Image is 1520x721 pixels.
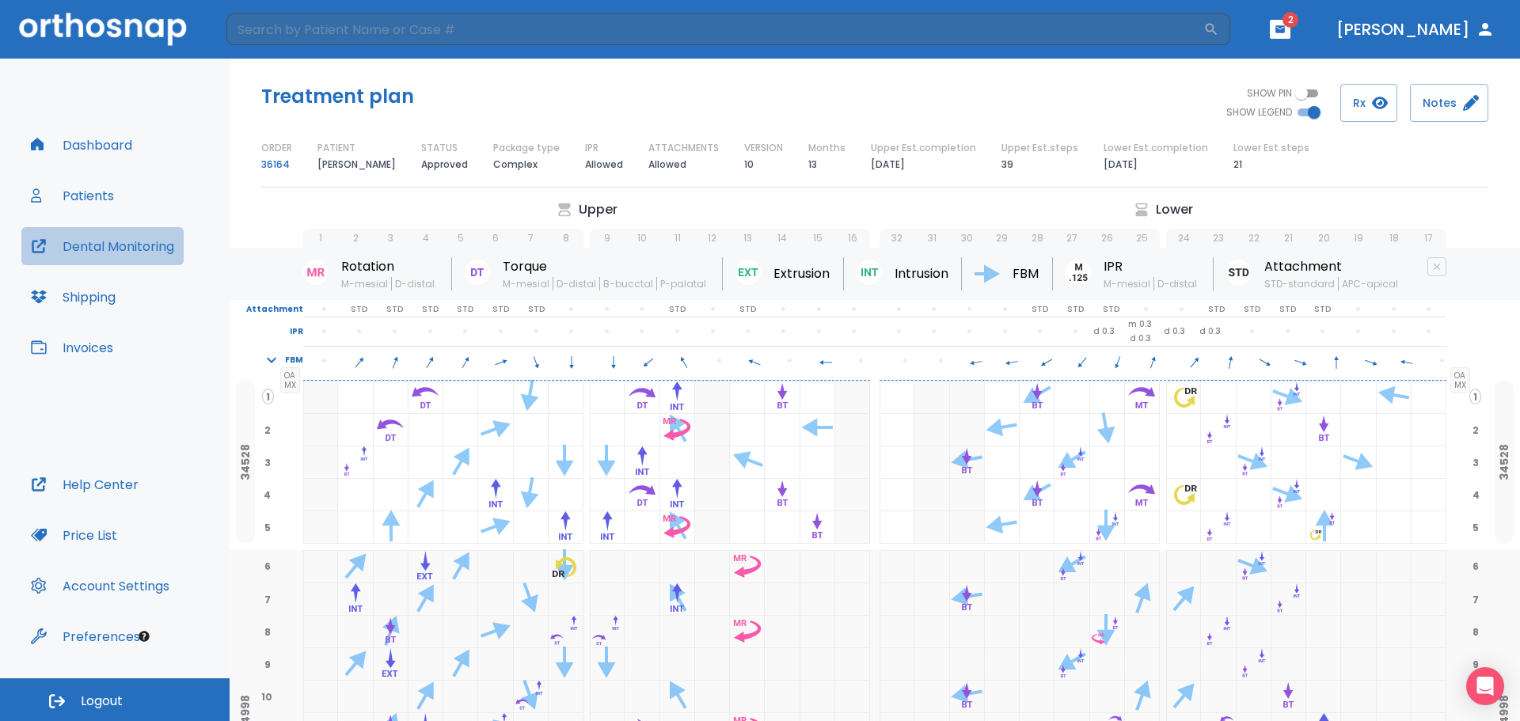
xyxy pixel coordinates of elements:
p: STD [528,302,545,317]
div: extracted [835,616,870,648]
p: 21 [1233,155,1242,174]
span: SHOW PIN [1247,86,1292,101]
p: IPR [585,141,598,155]
p: Rotation [341,257,438,276]
p: 3 [388,231,393,245]
span: 2 [1282,12,1298,28]
div: extracted [303,446,338,479]
div: extracted [914,381,949,414]
span: 6 [261,559,274,573]
div: extracted [303,381,338,414]
span: B-bucctal [599,277,656,290]
p: ATTACHMENTS [648,141,719,155]
p: STD [669,302,686,317]
p: IPR [1104,257,1200,276]
p: 12 [708,231,716,245]
div: extracted [950,681,985,713]
span: 8 [1469,624,1482,639]
span: D-distal [391,277,438,290]
div: extracted [303,551,338,583]
a: 36164 [261,155,290,174]
p: STD [1279,302,1296,317]
p: Attachment [1264,257,1401,276]
p: 32 [891,231,902,245]
div: extracted [950,446,985,479]
button: Notes [1410,84,1488,122]
span: 200° [1100,354,1135,368]
button: Dashboard [21,126,142,164]
button: Price List [21,516,127,554]
div: extracted [695,414,730,446]
p: STD [351,302,367,317]
div: extracted [914,446,949,479]
p: Lower Est.steps [1233,141,1309,155]
div: extracted [303,583,338,616]
span: D-distal [553,277,599,290]
div: extracted [695,446,730,479]
span: 2 [1469,423,1482,437]
span: 180° [554,354,590,368]
div: extracted [303,648,338,681]
span: 7 [1469,592,1482,606]
span: 30° [412,354,448,368]
p: STD [386,302,403,317]
span: OA MX [1450,367,1470,393]
p: FBM [1013,264,1039,283]
p: 29 [996,231,1008,245]
div: extracted [835,583,870,616]
p: 11 [674,231,681,245]
span: Logout [81,693,123,710]
a: Invoices [21,328,123,366]
span: 10 [258,689,275,704]
p: 5 [458,231,464,245]
p: Extrusion [773,264,830,283]
span: 160° [519,354,554,368]
button: [PERSON_NAME] [1330,15,1501,44]
span: 110° [1283,354,1319,368]
p: Allowed [585,155,623,174]
p: 17 [1424,231,1433,245]
button: Dental Monitoring [21,227,184,265]
h5: Treatment plan [261,84,414,109]
span: 220° [1065,354,1100,368]
p: 9 [604,231,610,245]
p: [DATE] [1104,155,1138,174]
p: 16 [848,231,857,245]
span: 260° [994,354,1029,368]
span: 7 [261,592,274,606]
p: STD [492,302,509,317]
div: extracted [303,681,338,713]
div: extracted [950,511,985,544]
span: 230° [631,354,667,368]
div: extracted [914,648,949,681]
span: 40° [342,354,378,368]
p: Upper Est.steps [1001,141,1078,155]
span: 110° [1354,354,1389,368]
p: Upper [579,200,617,219]
p: STD [1208,302,1225,317]
div: Tooltip anchor [137,629,151,643]
p: Intrusion [895,264,948,283]
button: Preferences [21,617,150,655]
p: 13 [808,155,817,174]
div: extracted [914,681,949,713]
p: d 0.3 [1164,324,1185,339]
p: Allowed [648,155,686,174]
button: Shipping [21,278,125,316]
span: 5 [1469,520,1482,534]
p: d 0.3 [1199,324,1221,339]
div: extracted [303,616,338,648]
p: 34528 [1498,444,1510,480]
a: Help Center [21,465,148,503]
p: VERSION [744,141,783,155]
div: extracted [835,511,870,544]
p: Package type [493,141,560,155]
p: 7 [528,231,534,245]
p: [DATE] [871,155,905,174]
p: 4 [423,231,429,245]
p: Lower [1156,200,1193,219]
span: 30° [448,354,484,368]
